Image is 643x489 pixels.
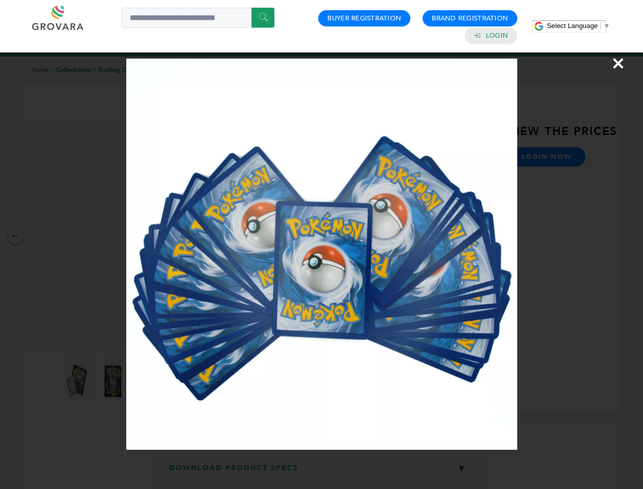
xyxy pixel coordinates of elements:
[327,14,401,23] a: Buyer Registration
[603,22,610,30] span: ▼
[122,8,274,28] input: Search a product or brand...
[611,49,625,77] span: ×
[126,59,517,450] img: Image Preview
[547,22,598,30] span: Select Language
[432,14,508,23] a: Brand Registration
[486,31,508,40] a: Login
[547,22,610,30] a: Select Language​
